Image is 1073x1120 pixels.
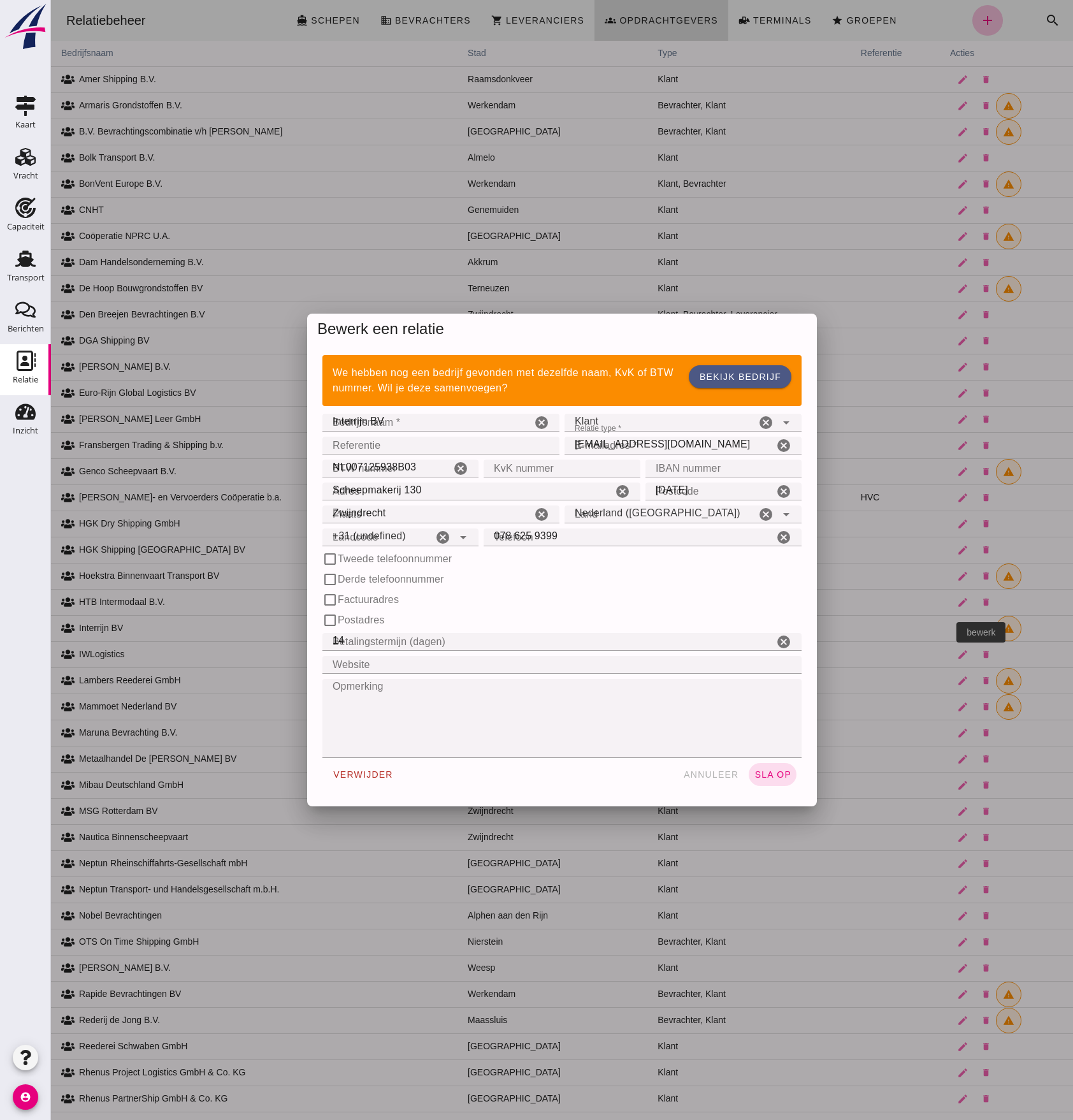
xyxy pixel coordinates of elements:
div: Capaciteit [7,222,45,231]
i: account_circle [13,1084,38,1110]
img: logo-small.a267ee39.svg [3,3,48,50]
div: Berichten [8,324,44,333]
div: Relatie [13,375,38,384]
div: Transport [7,273,45,282]
div: Vracht [13,171,38,180]
div: Kaart [15,120,36,129]
div: Inzicht [13,426,38,435]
